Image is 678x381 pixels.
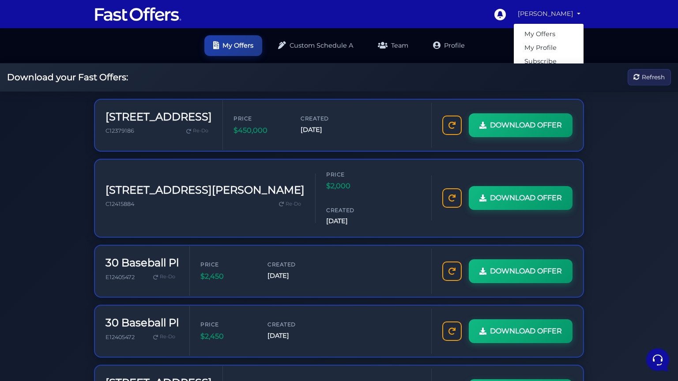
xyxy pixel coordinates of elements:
[105,274,135,280] span: E12405472
[514,5,584,22] a: [PERSON_NAME]
[326,170,379,179] span: Price
[326,180,379,192] span: $2,000
[326,216,379,226] span: [DATE]
[642,72,665,82] span: Refresh
[469,186,573,210] a: DOWNLOAD OFFER
[137,295,148,303] p: Help
[105,201,134,207] span: C12415884
[141,63,162,71] p: 8mo ago
[490,192,562,204] span: DOWNLOAD OFFER
[105,257,179,269] h3: 30 Baseball Pl
[267,260,320,269] span: Created
[7,72,128,82] h2: Download your Fast Offers:
[469,259,573,283] a: DOWNLOAD OFFER
[105,184,305,197] h3: [STREET_ADDRESS][PERSON_NAME]
[61,283,116,303] button: Messages
[160,333,175,341] span: Re-Do
[286,200,301,208] span: Re-Do
[490,120,562,131] span: DOWNLOAD OFFER
[301,114,354,123] span: Created
[628,69,671,86] button: Refresh
[200,331,253,342] span: $2,450
[234,125,286,136] span: $450,000
[110,125,162,132] a: Open Help Center
[469,113,573,137] a: DOWNLOAD OFFER
[115,283,169,303] button: Help
[469,319,573,343] a: DOWNLOAD OFFER
[183,125,212,137] a: Re-Do
[7,283,61,303] button: Home
[424,35,474,56] a: Profile
[11,60,166,86] a: Fast Offers SupportHey, everything is back up and running! Sorry for the inconvenience.8mo ago
[20,144,144,153] input: Search for an Article...
[490,265,562,277] span: DOWNLOAD OFFER
[14,49,72,56] span: Your Conversations
[301,125,354,135] span: [DATE]
[267,271,320,281] span: [DATE]
[160,273,175,281] span: Re-Do
[26,295,41,303] p: Home
[105,317,179,329] h3: 30 Baseball Pl
[369,35,417,56] a: Team
[514,27,584,41] a: My Offers
[64,95,124,102] span: Start a Conversation
[143,49,162,56] a: See all
[14,64,32,82] img: dark
[150,331,179,343] a: Re-Do
[644,347,671,373] iframe: Customerly Messenger Launcher
[267,320,320,329] span: Created
[200,271,253,282] span: $2,450
[267,331,320,341] span: [DATE]
[234,114,286,123] span: Price
[326,206,379,214] span: Created
[14,90,162,108] button: Start a Conversation
[275,198,305,210] a: Re-Do
[200,260,253,269] span: Price
[7,7,148,35] h2: Hello [PERSON_NAME] 👋
[150,271,179,283] a: Re-Do
[514,55,584,68] a: Subscribe
[490,325,562,337] span: DOWNLOAD OFFER
[37,74,136,83] p: Hey, everything is back up and running! Sorry for the inconvenience.
[105,127,134,134] span: C12379186
[269,35,362,56] a: Custom Schedule A
[514,41,584,55] a: My Profile
[37,63,136,72] span: Fast Offers Support
[14,125,60,132] span: Find an Answer
[200,320,253,329] span: Price
[105,111,212,123] h3: [STREET_ADDRESS]
[105,334,135,340] span: E12405472
[193,127,208,135] span: Re-Do
[204,35,262,56] a: My Offers
[76,295,101,303] p: Messages
[513,23,584,86] div: [PERSON_NAME]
